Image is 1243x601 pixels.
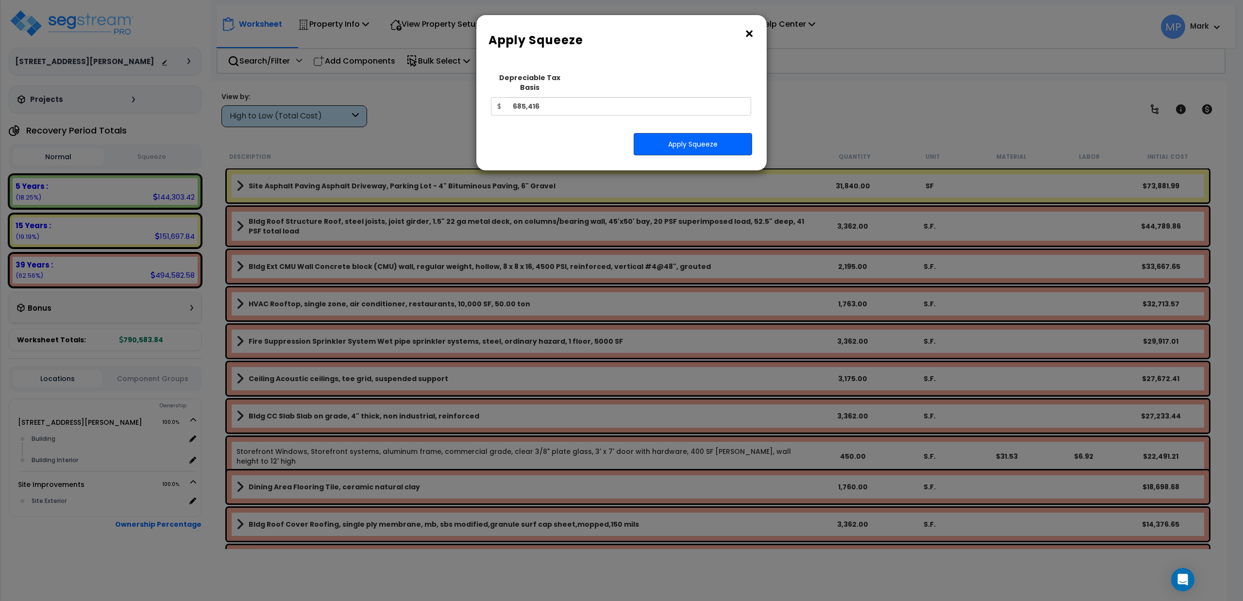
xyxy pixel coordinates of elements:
[1171,568,1194,591] div: Open Intercom Messenger
[491,73,569,92] label: Depreciable Tax Basis
[507,97,751,116] input: 0.00
[491,97,507,116] span: $
[488,32,755,49] h6: Apply Squeeze
[634,133,752,155] button: Apply Squeeze
[744,26,755,42] button: ×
